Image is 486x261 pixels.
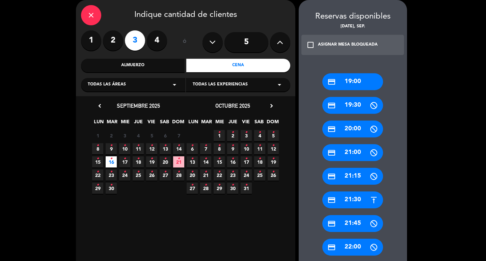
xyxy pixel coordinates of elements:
span: 18 [133,156,144,167]
div: ASIGNAR MESA BLOQUEADA [318,42,378,48]
span: 20 [187,169,198,181]
span: 10 [241,143,252,154]
span: 20 [160,156,171,167]
i: • [218,153,220,164]
label: 2 [103,30,123,51]
i: chevron_right [268,102,275,109]
i: chevron_left [96,102,103,109]
i: • [218,127,220,138]
span: 22 [92,169,103,181]
i: • [272,140,274,151]
span: 21 [200,169,211,181]
i: • [137,166,139,177]
span: septiembre 2025 [117,102,160,109]
div: 21:15 [322,168,383,185]
span: 5 [146,130,157,141]
span: 6 [187,143,198,154]
span: 25 [254,169,265,181]
i: • [124,166,126,177]
span: 26 [268,169,279,181]
i: • [259,127,261,138]
span: octubre 2025 [215,102,250,109]
span: 16 [227,156,238,167]
i: • [191,166,193,177]
i: • [151,153,153,164]
span: 5 [268,130,279,141]
div: 21:45 [322,215,383,232]
span: MIE [214,118,225,129]
i: • [205,140,207,151]
span: 24 [119,169,130,181]
span: Todas las áreas [88,81,126,88]
i: • [97,166,99,177]
span: 28 [200,183,211,194]
i: • [97,180,99,190]
span: 8 [214,143,225,154]
div: ó [174,30,196,54]
span: 25 [133,169,144,181]
div: 20:00 [322,121,383,137]
span: 3 [119,130,130,141]
span: 30 [106,183,117,194]
i: • [124,153,126,164]
span: 16 [106,156,117,167]
span: 30 [227,183,238,194]
i: • [97,140,99,151]
span: 1 [92,130,103,141]
i: • [164,140,166,151]
i: • [245,180,247,190]
span: JUE [227,118,238,129]
span: 2 [106,130,117,141]
i: • [218,166,220,177]
i: • [205,153,207,164]
i: • [151,166,153,177]
span: 23 [106,169,117,181]
i: • [178,153,180,164]
span: LUN [93,118,104,129]
span: 7 [173,130,184,141]
i: • [259,140,261,151]
i: • [164,153,166,164]
span: VIE [240,118,251,129]
span: 3 [241,130,252,141]
span: 12 [268,143,279,154]
span: 27 [160,169,171,181]
i: • [191,153,193,164]
i: • [191,140,193,151]
span: 15 [92,156,103,167]
span: 14 [173,143,184,154]
span: 4 [254,130,265,141]
span: 13 [187,156,198,167]
i: credit_card [327,172,336,181]
span: MAR [106,118,117,129]
i: arrow_drop_down [275,81,283,89]
span: 10 [119,143,130,154]
i: • [218,140,220,151]
i: arrow_drop_down [170,81,179,89]
span: 2 [227,130,238,141]
span: VIE [146,118,157,129]
span: 18 [254,156,265,167]
span: 8 [92,143,103,154]
i: • [232,166,234,177]
span: 31 [241,183,252,194]
div: 22:00 [322,239,383,256]
span: 4 [133,130,144,141]
i: • [232,127,234,138]
span: MAR [201,118,212,129]
span: SAB [159,118,170,129]
div: 21:00 [322,144,383,161]
i: credit_card [327,101,336,110]
div: Cena [186,59,290,72]
span: 24 [241,169,252,181]
label: 1 [81,30,101,51]
span: DOM [172,118,183,129]
i: • [218,180,220,190]
span: DOM [267,118,278,129]
i: credit_card [327,149,336,157]
span: 26 [146,169,157,181]
div: 21:30 [322,191,383,208]
i: • [272,166,274,177]
i: credit_card [327,196,336,204]
i: credit_card [327,125,336,133]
